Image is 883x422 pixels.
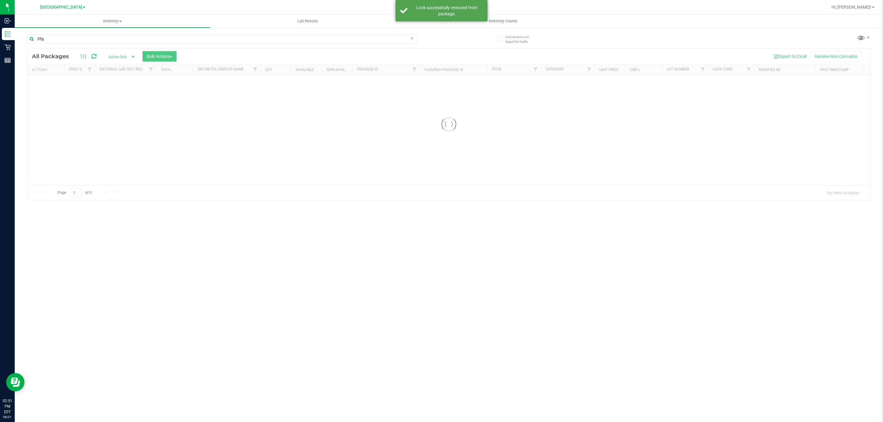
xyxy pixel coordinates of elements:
a: Inventory Counts [405,15,601,28]
inline-svg: Reports [5,57,11,63]
div: Lock successfully removed from package. [411,5,483,17]
span: Lab Results [289,18,326,24]
span: Inventory Counts [480,18,526,24]
span: Clear [410,34,414,42]
p: 08/21 [3,415,12,419]
span: Hi, [PERSON_NAME]! [831,5,871,9]
inline-svg: Inventory [5,31,11,37]
a: Lab Results [210,15,405,28]
inline-svg: Retail [5,44,11,50]
span: Inventory [15,18,210,24]
a: Inventory [15,15,210,28]
span: Include items not tagged for facility [505,35,536,44]
p: 02:51 PM EDT [3,398,12,415]
span: [GEOGRAPHIC_DATA] [40,5,82,10]
input: Search Package ID, Item Name, SKU, Lot or Part Number... [27,34,417,43]
iframe: Resource center [6,373,25,391]
inline-svg: Inbound [5,18,11,24]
